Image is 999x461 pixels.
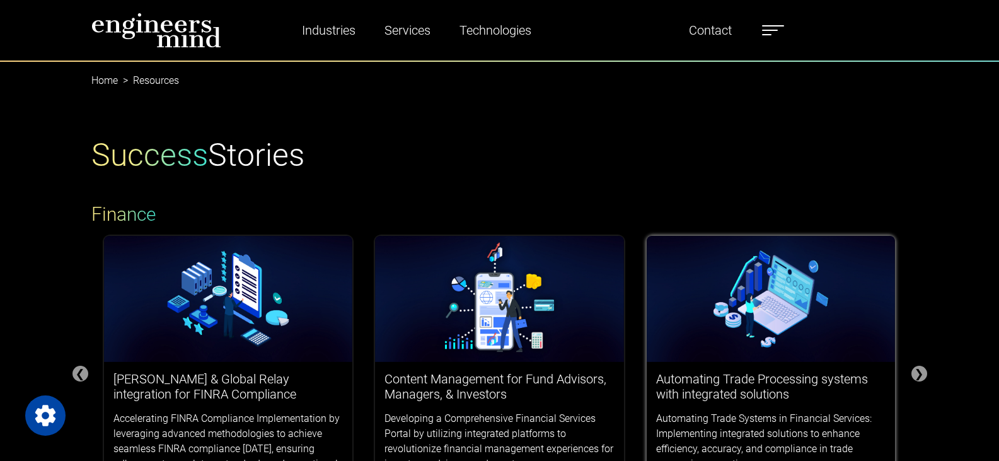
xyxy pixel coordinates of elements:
[91,137,208,173] span: Success
[91,136,304,174] h1: Stories
[684,16,737,45] a: Contact
[72,366,88,382] div: ❮
[384,371,615,402] h3: Content Management for Fund Advisors, Managers, & Investors
[454,16,536,45] a: Technologies
[375,236,624,362] img: logos
[91,74,118,86] a: Home
[911,366,927,382] div: ❯
[118,73,179,88] li: Resources
[647,236,896,362] img: logos
[656,371,886,402] h3: Automating Trade Processing systems with integrated solutions
[104,236,353,362] img: logos
[113,371,344,402] h3: [PERSON_NAME] & Global Relay integration for FINRA Compliance
[91,13,221,48] img: logo
[379,16,436,45] a: Services
[297,16,361,45] a: Industries
[91,203,156,225] span: Finance
[91,61,908,76] nav: breadcrumb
